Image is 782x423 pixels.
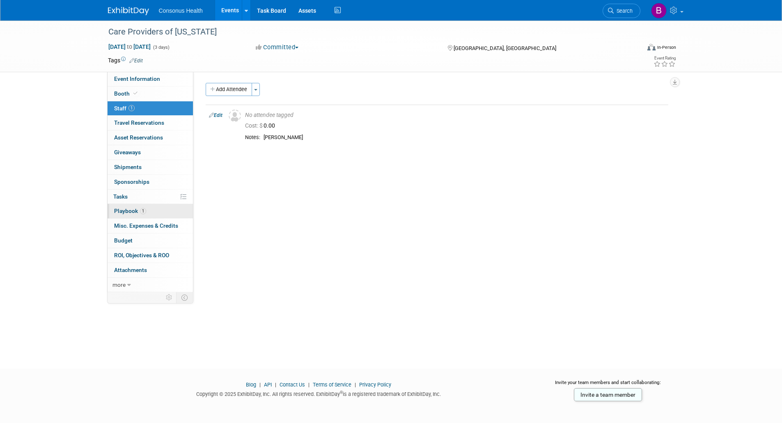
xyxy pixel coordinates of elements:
div: Invite your team members and start collaborating: [542,379,674,391]
img: Unassigned-User-Icon.png [229,110,241,122]
span: Travel Reservations [114,119,164,126]
div: Event Rating [654,56,676,60]
a: Event Information [108,72,193,86]
span: more [112,281,126,288]
td: Tags [108,56,143,64]
img: ExhibitDay [108,7,149,15]
span: [GEOGRAPHIC_DATA], [GEOGRAPHIC_DATA] [454,45,556,51]
span: | [306,382,312,388]
td: Toggle Event Tabs [176,292,193,303]
a: Sponsorships [108,175,193,189]
a: Terms of Service [313,382,351,388]
a: Search [603,4,640,18]
span: Playbook [114,208,146,214]
a: Giveaways [108,145,193,160]
a: Playbook1 [108,204,193,218]
span: Consonus Health [159,7,203,14]
span: to [126,43,133,50]
span: | [273,382,278,388]
span: Giveaways [114,149,141,155]
a: Travel Reservations [108,116,193,130]
span: Booth [114,90,139,97]
a: Edit [129,58,143,64]
span: 1 [128,105,135,111]
div: Event Format [592,43,677,55]
a: more [108,278,193,292]
div: Copyright © 2025 ExhibitDay, Inc. All rights reserved. ExhibitDay is a registered trademark of Ex... [108,389,530,398]
span: Attachments [114,267,147,273]
a: Blog [246,382,256,388]
span: Event Information [114,75,160,82]
a: Tasks [108,190,193,204]
span: Asset Reservations [114,134,163,141]
div: Notes: [245,134,260,141]
a: Budget [108,233,193,248]
a: Asset Reservations [108,130,193,145]
div: [PERSON_NAME] [264,134,665,141]
img: Bridget Crane [651,3,667,18]
span: Sponsorships [114,178,149,185]
span: Search [614,8,633,14]
a: Invite a team member [574,388,642,401]
a: Privacy Policy [359,382,391,388]
a: Staff1 [108,101,193,116]
a: ROI, Objectives & ROO [108,248,193,263]
span: ROI, Objectives & ROO [114,252,169,258]
span: [DATE] [DATE] [108,43,151,50]
span: | [257,382,263,388]
a: Edit [209,112,222,118]
span: Misc. Expenses & Credits [114,222,178,229]
span: (3 days) [152,45,170,50]
div: In-Person [657,44,676,50]
span: 0.00 [245,122,278,129]
td: Personalize Event Tab Strip [162,292,177,303]
div: Care Providers of [US_STATE] [105,25,628,39]
a: Booth [108,87,193,101]
img: Format-Inperson.png [647,44,656,50]
a: API [264,382,272,388]
a: Contact Us [280,382,305,388]
a: Misc. Expenses & Credits [108,219,193,233]
sup: ® [340,390,343,395]
a: Attachments [108,263,193,277]
span: Tasks [113,193,128,200]
div: No attendee tagged [245,112,665,119]
i: Booth reservation complete [133,91,138,96]
span: 1 [140,208,146,214]
span: Staff [114,105,135,112]
span: Shipments [114,164,142,170]
button: Committed [253,43,302,52]
span: Cost: $ [245,122,264,129]
a: Shipments [108,160,193,174]
span: | [353,382,358,388]
button: Add Attendee [206,83,252,96]
span: Budget [114,237,133,244]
